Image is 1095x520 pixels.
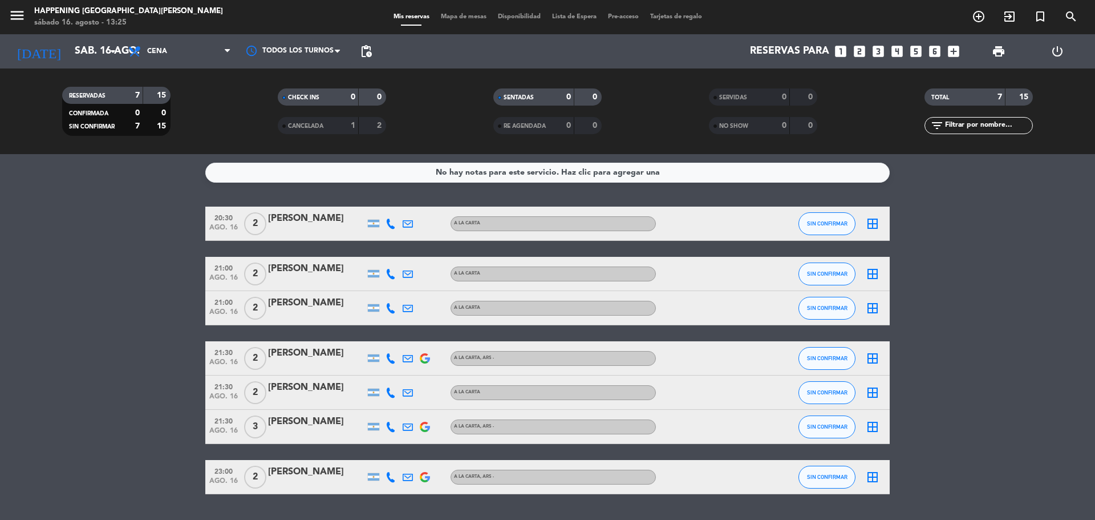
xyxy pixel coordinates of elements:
[504,95,534,100] span: SENTADAS
[420,472,430,482] img: google-logo.png
[866,420,879,434] i: border_all
[244,381,266,404] span: 2
[135,122,140,130] strong: 7
[852,44,867,59] i: looks_two
[268,296,365,311] div: [PERSON_NAME]
[1028,34,1086,68] div: LOG OUT
[454,221,480,225] span: A LA CARTA
[1051,45,1064,58] i: power_settings_new
[807,424,847,430] span: SIN CONFIRMAR
[420,353,430,364] img: google-logo.png
[833,44,848,59] i: looks_one
[930,119,944,132] i: filter_list
[719,95,747,100] span: SERVIDAS
[135,109,140,117] strong: 0
[420,422,430,432] img: google-logo.png
[268,465,365,479] div: [PERSON_NAME]
[288,123,323,129] span: CANCELADA
[480,424,494,429] span: , ARS -
[209,274,238,287] span: ago. 16
[719,123,748,129] span: NO SHOW
[807,474,847,480] span: SIN CONFIRMAR
[268,211,365,226] div: [PERSON_NAME]
[244,416,266,438] span: 3
[1033,10,1047,23] i: turned_in_not
[9,39,69,64] i: [DATE]
[209,211,238,224] span: 20:30
[209,393,238,406] span: ago. 16
[1019,93,1031,101] strong: 15
[808,93,815,101] strong: 0
[644,14,708,20] span: Tarjetas de regalo
[944,119,1032,132] input: Filtrar por nombre...
[135,91,140,99] strong: 7
[268,261,365,276] div: [PERSON_NAME]
[209,295,238,308] span: 21:00
[866,352,879,365] i: border_all
[798,466,855,489] button: SIN CONFIRMAR
[69,124,115,130] span: SIN CONFIRMAR
[909,44,923,59] i: looks_5
[436,166,660,179] div: No hay notas para este servicio. Haz clic para agregar una
[209,308,238,321] span: ago. 16
[480,356,494,360] span: , ARS -
[359,45,373,58] span: pending_actions
[927,44,942,59] i: looks_6
[268,414,365,429] div: [PERSON_NAME]
[593,93,599,101] strong: 0
[782,122,786,130] strong: 0
[566,122,571,130] strong: 0
[147,47,167,55] span: Cena
[798,416,855,438] button: SIN CONFIRMAR
[808,122,815,130] strong: 0
[9,7,26,24] i: menu
[454,305,480,310] span: A LA CARTA
[798,297,855,320] button: SIN CONFIRMAR
[566,93,571,101] strong: 0
[351,122,355,130] strong: 1
[807,220,847,227] span: SIN CONFIRMAR
[244,263,266,285] span: 2
[244,212,266,235] span: 2
[997,93,1002,101] strong: 7
[602,14,644,20] span: Pre-acceso
[890,44,905,59] i: looks_4
[454,271,480,276] span: A LA CARTA
[492,14,546,20] span: Disponibilidad
[931,95,949,100] span: TOTAL
[593,122,599,130] strong: 0
[209,477,238,490] span: ago. 16
[866,217,879,231] i: border_all
[798,381,855,404] button: SIN CONFIRMAR
[209,427,238,440] span: ago. 16
[209,224,238,237] span: ago. 16
[546,14,602,20] span: Lista de Espera
[244,466,266,489] span: 2
[866,301,879,315] i: border_all
[34,17,223,29] div: sábado 16. agosto - 13:25
[807,355,847,361] span: SIN CONFIRMAR
[244,347,266,370] span: 2
[209,414,238,427] span: 21:30
[157,122,168,130] strong: 15
[209,464,238,477] span: 23:00
[69,111,108,116] span: CONFIRMADA
[209,380,238,393] span: 21:30
[435,14,492,20] span: Mapa de mesas
[454,424,494,429] span: A LA CARTA
[750,46,829,57] span: Reservas para
[946,44,961,59] i: add_box
[480,474,494,479] span: , ARS -
[866,386,879,400] i: border_all
[161,109,168,117] strong: 0
[209,261,238,274] span: 21:00
[798,263,855,285] button: SIN CONFIRMAR
[268,380,365,395] div: [PERSON_NAME]
[866,267,879,281] i: border_all
[807,271,847,277] span: SIN CONFIRMAR
[388,14,435,20] span: Mis reservas
[34,6,223,17] div: Happening [GEOGRAPHIC_DATA][PERSON_NAME]
[972,10,985,23] i: add_circle_outline
[9,7,26,28] button: menu
[798,212,855,235] button: SIN CONFIRMAR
